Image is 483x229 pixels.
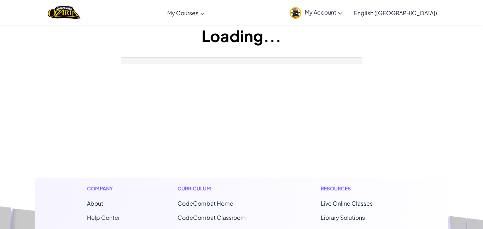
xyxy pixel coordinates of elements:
a: Ozaria by CodeCombat logo [48,5,81,20]
h1: Resources [321,185,396,192]
span: CodeCombat Home [178,200,233,207]
a: My Courses [164,3,208,22]
span: My Courses [167,9,198,17]
span: English ([GEOGRAPHIC_DATA]) [354,9,437,17]
a: English ([GEOGRAPHIC_DATA]) [350,3,441,22]
span: My Account [305,8,343,16]
h1: Curriculum [178,185,263,192]
h1: Company [87,185,120,192]
a: My Account [286,1,346,24]
a: Live Online Classes [321,200,373,207]
a: Library Solutions [321,214,365,221]
a: CodeCombat Classroom [178,214,246,221]
a: About [87,200,103,207]
a: Help Center [87,214,120,221]
img: avatar [290,7,301,19]
img: Home [48,5,81,20]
